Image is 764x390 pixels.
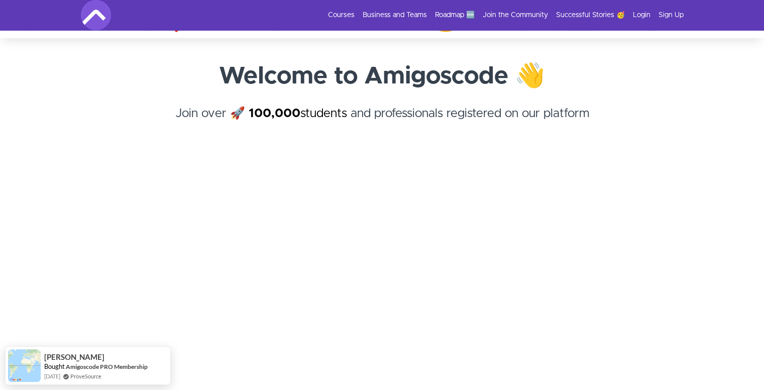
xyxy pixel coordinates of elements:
[44,372,60,380] span: [DATE]
[556,10,625,20] a: Successful Stories 🥳
[8,349,41,382] img: provesource social proof notification image
[249,108,347,120] a: 100,000students
[66,363,148,370] a: Amigoscode PRO Membership
[435,10,475,20] a: Roadmap 🆕
[81,105,684,141] h4: Join over 🚀 and professionals registered on our platform
[659,10,684,20] a: Sign Up
[249,108,300,120] strong: 100,000
[219,64,545,88] strong: Welcome to Amigoscode 👋
[483,10,548,20] a: Join the Community
[70,372,101,380] a: ProveSource
[44,353,104,361] span: [PERSON_NAME]
[44,362,65,370] span: Bought
[363,10,427,20] a: Business and Teams
[633,10,650,20] a: Login
[328,10,355,20] a: Courses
